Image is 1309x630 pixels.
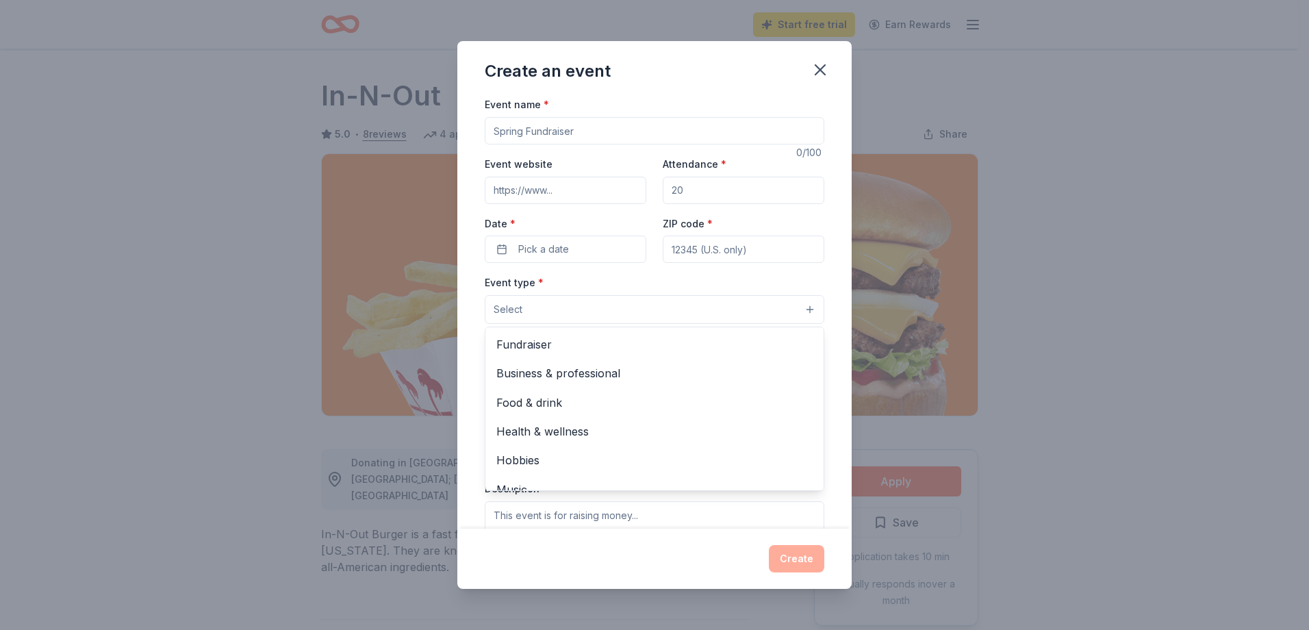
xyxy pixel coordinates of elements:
div: Select [485,327,824,491]
span: Hobbies [496,451,813,469]
span: Fundraiser [496,336,813,353]
span: Health & wellness [496,423,813,440]
span: Select [494,301,522,318]
span: Music [496,481,813,499]
button: Select [485,295,824,324]
span: Business & professional [496,364,813,382]
span: Food & drink [496,394,813,412]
